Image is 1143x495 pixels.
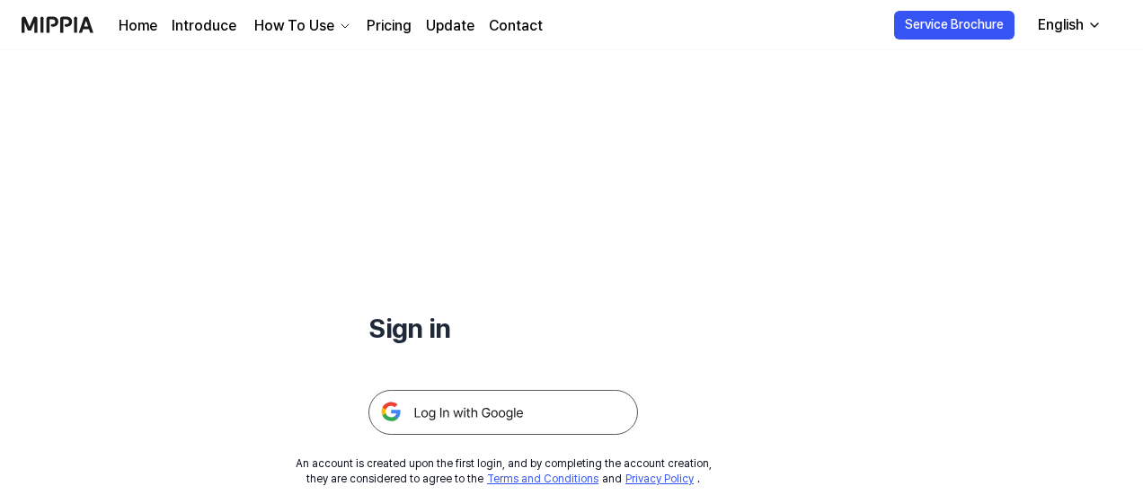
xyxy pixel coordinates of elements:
a: Terms and Conditions [487,473,598,485]
a: Home [119,15,157,37]
a: Privacy Policy [625,473,694,485]
button: Service Brochure [894,11,1015,40]
div: An account is created upon the first login, and by completing the account creation, they are cons... [296,456,712,487]
a: Update [426,15,474,37]
div: English [1034,14,1087,36]
img: 구글 로그인 버튼 [368,390,638,435]
div: How To Use [251,15,338,37]
button: How To Use [251,15,352,37]
button: English [1023,7,1112,43]
a: Pricing [367,15,412,37]
a: Introduce [172,15,236,37]
a: Contact [489,15,543,37]
h1: Sign in [368,309,638,347]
